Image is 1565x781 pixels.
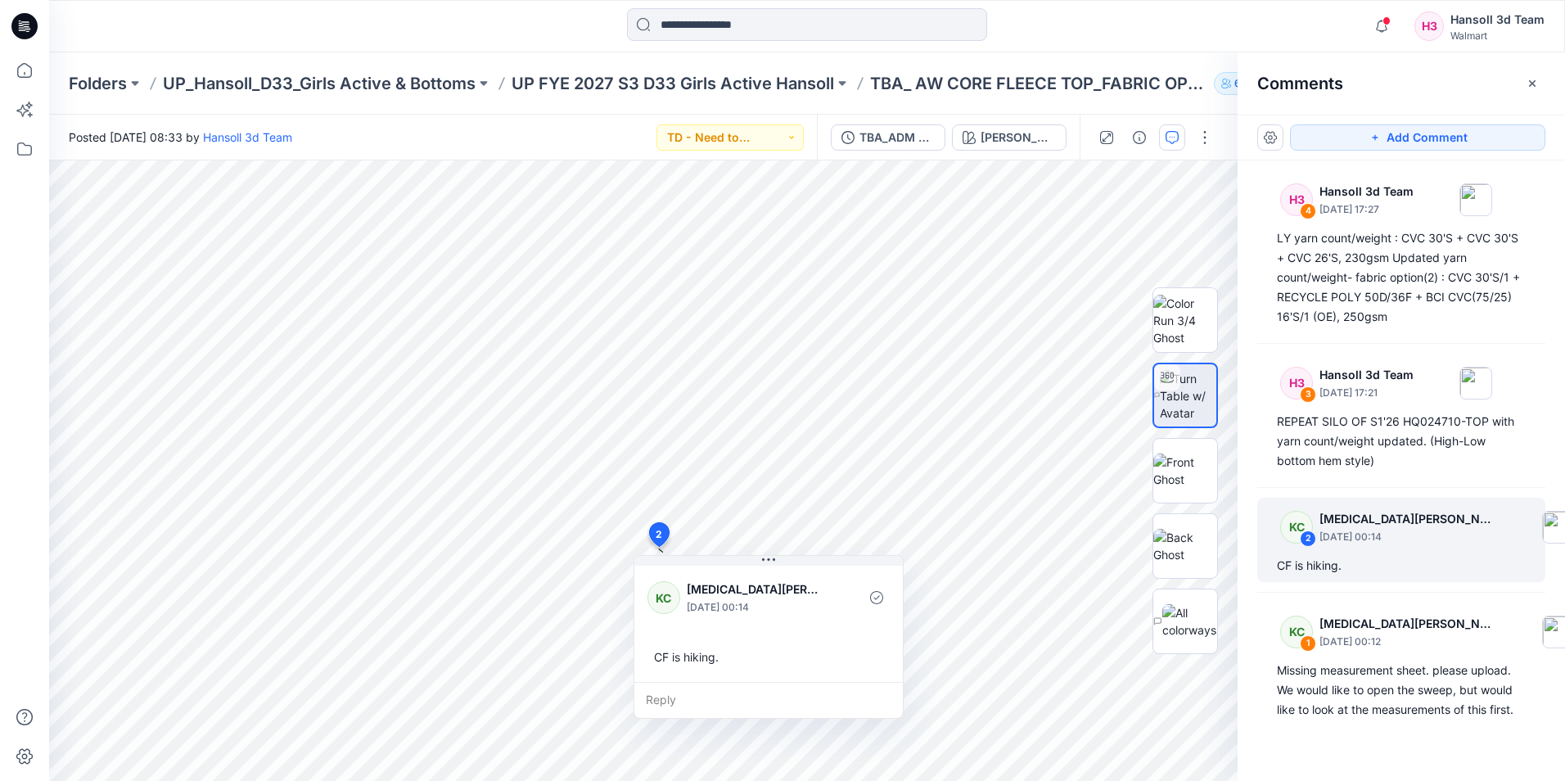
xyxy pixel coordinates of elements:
[1300,530,1316,547] div: 2
[1257,74,1343,93] h2: Comments
[687,580,820,599] p: [MEDICAL_DATA][PERSON_NAME]
[1450,10,1545,29] div: Hansoll 3d Team
[203,130,292,144] a: Hansoll 3d Team
[69,129,292,146] span: Posted [DATE] 08:33 by
[1280,367,1313,400] div: H3
[1126,124,1152,151] button: Details
[1153,454,1217,488] img: Front Ghost
[1153,529,1217,563] img: Back Ghost
[1277,661,1526,720] div: Missing measurement sheet. please upload. We would like to open the sweep, but would like to look...
[1214,72,1268,95] button: 69
[69,72,127,95] a: Folders
[687,599,820,616] p: [DATE] 00:14
[1319,182,1414,201] p: Hansoll 3d Team
[634,682,903,718] div: Reply
[1280,616,1313,648] div: KC
[1280,183,1313,216] div: H3
[1162,604,1217,639] img: All colorways
[1319,365,1414,385] p: Hansoll 3d Team
[1234,74,1247,93] p: 69
[1450,29,1545,42] div: Walmart
[1280,511,1313,544] div: KC
[647,642,890,672] div: CF is hiking.
[1300,203,1316,219] div: 4
[1277,556,1526,576] div: CF is hiking.
[1290,124,1545,151] button: Add Comment
[1300,635,1316,652] div: 1
[1319,509,1496,529] p: [MEDICAL_DATA][PERSON_NAME]
[656,527,662,542] span: 2
[1319,634,1496,650] p: [DATE] 00:12
[1319,201,1414,218] p: [DATE] 17:27
[1319,385,1414,401] p: [DATE] 17:21
[870,72,1207,95] p: TBA_ AW CORE FLEECE TOP_FABRIC OPT(2)
[831,124,945,151] button: TBA_ADM FC_AW CORE FLEECE TOP
[1319,529,1496,545] p: [DATE] 00:14
[647,581,680,614] div: KC
[1319,614,1496,634] p: [MEDICAL_DATA][PERSON_NAME]
[952,124,1067,151] button: [PERSON_NAME]
[1277,228,1526,327] div: LY yarn count/weight : CVC 30'S + CVC 30'S + CVC 26'S, 230gsm Updated yarn count/weight- fabric o...
[1160,370,1216,422] img: Turn Table w/ Avatar
[1153,295,1217,346] img: Color Run 3/4 Ghost
[1277,412,1526,471] div: REPEAT SILO OF S1'26 HQ024710-TOP with yarn count/weight updated. (High-Low bottom hem style)
[512,72,834,95] a: UP FYE 2027 S3 D33 Girls Active Hansoll
[859,129,935,147] div: TBA_ADM FC_AW CORE FLEECE TOP
[163,72,476,95] a: UP_Hansoll_D33_Girls Active & Bottoms
[1300,386,1316,403] div: 3
[1414,11,1444,41] div: H3
[981,129,1056,147] div: [PERSON_NAME]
